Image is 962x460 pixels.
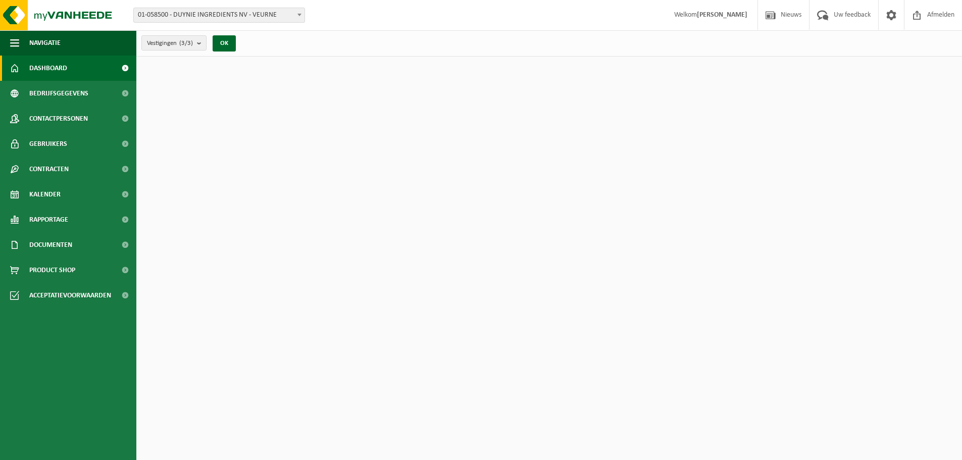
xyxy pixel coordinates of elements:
span: Kalender [29,182,61,207]
span: Documenten [29,232,72,258]
span: Contracten [29,157,69,182]
span: 01-058500 - DUYNIE INGREDIENTS NV - VEURNE [134,8,305,22]
span: Navigatie [29,30,61,56]
strong: [PERSON_NAME] [697,11,747,19]
span: Bedrijfsgegevens [29,81,88,106]
span: Rapportage [29,207,68,232]
span: Gebruikers [29,131,67,157]
span: Vestigingen [147,36,193,51]
span: Product Shop [29,258,75,283]
button: OK [213,35,236,52]
count: (3/3) [179,40,193,46]
button: Vestigingen(3/3) [141,35,207,50]
span: 01-058500 - DUYNIE INGREDIENTS NV - VEURNE [133,8,305,23]
span: Contactpersonen [29,106,88,131]
span: Dashboard [29,56,67,81]
span: Acceptatievoorwaarden [29,283,111,308]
